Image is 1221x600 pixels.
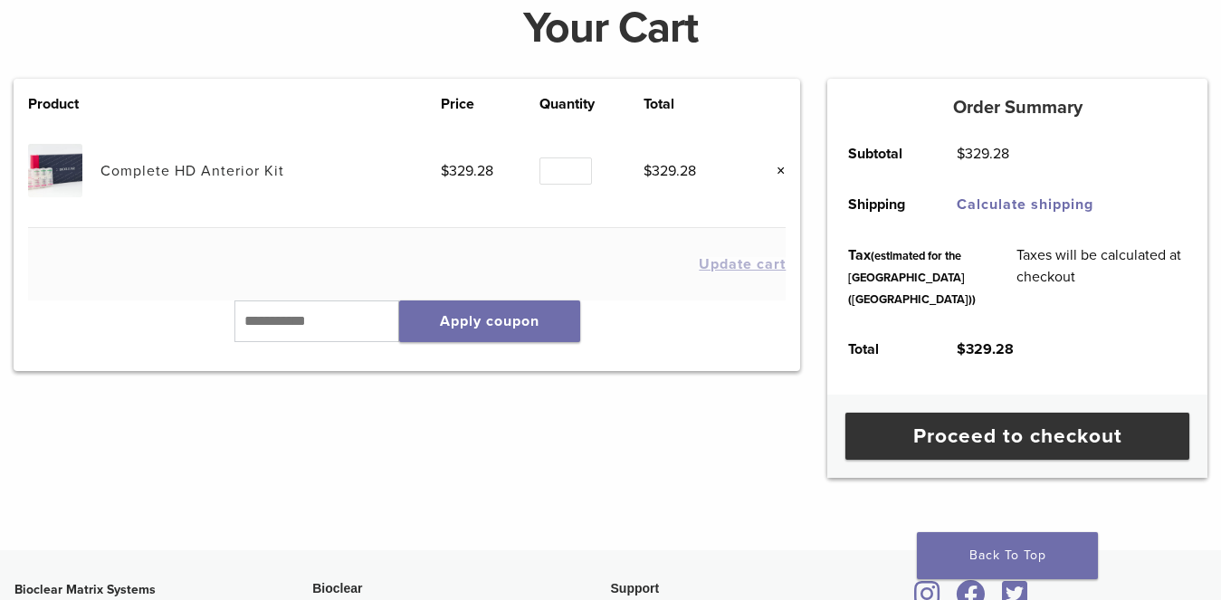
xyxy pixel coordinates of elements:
button: Apply coupon [399,300,580,342]
a: Back To Top [917,532,1098,579]
th: Shipping [827,179,936,230]
span: $ [644,162,652,180]
span: $ [957,145,965,163]
th: Total [644,93,742,115]
td: Taxes will be calculated at checkout [997,230,1207,324]
a: Proceed to checkout [845,413,1189,460]
a: Calculate shipping [957,195,1093,214]
bdi: 329.28 [644,162,696,180]
button: Update cart [699,257,786,271]
bdi: 329.28 [441,162,493,180]
th: Tax [827,230,996,324]
bdi: 329.28 [957,145,1009,163]
th: Quantity [539,93,644,115]
img: Complete HD Anterior Kit [28,144,81,197]
a: Complete HD Anterior Kit [100,162,284,180]
th: Total [827,324,936,375]
th: Subtotal [827,129,936,179]
th: Product [28,93,100,115]
span: Bioclear [312,581,362,595]
strong: Bioclear Matrix Systems [14,582,156,597]
small: (estimated for the [GEOGRAPHIC_DATA] ([GEOGRAPHIC_DATA])) [848,249,976,307]
span: $ [441,162,449,180]
a: Remove this item [762,159,786,183]
th: Price [441,93,539,115]
span: Support [611,581,660,595]
h5: Order Summary [827,97,1207,119]
span: $ [957,340,966,358]
bdi: 329.28 [957,340,1014,358]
